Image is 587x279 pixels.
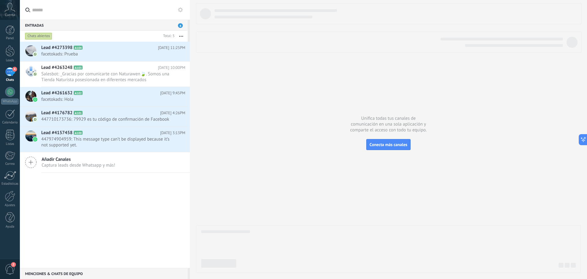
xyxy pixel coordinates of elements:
img: com.amocrm.amocrmwa.svg [33,117,37,122]
span: 447974904959: This message type can’t be displayed because it’s not supported yet. [41,136,174,148]
a: Lead #4157458 A100 [DATE] 3:13PM 447974904959: This message type can’t be displayed because it’s ... [20,127,190,152]
img: waba.svg [33,97,37,102]
span: Cuenta [5,13,15,17]
span: Salesbot: _Gracias por comunicarte con Naturawen🍃. Somos una Tienda Naturista posesionada en dife... [41,71,174,83]
div: Estadísticas [1,182,19,186]
span: 4 [178,23,183,28]
div: Listas [1,142,19,146]
span: Lead #4157458 [41,130,72,136]
span: Conecta más canales [370,142,407,147]
span: facetokads: Prueba [41,51,174,57]
div: Panel [1,36,19,40]
div: Ajustes [1,203,19,207]
span: [DATE] 11:25PM [158,45,185,51]
span: A101 [74,111,83,115]
div: Menciones & Chats de equipo [20,268,188,279]
div: Correo [1,162,19,166]
span: [DATE] 4:26PM [160,110,185,116]
div: WhatsApp [1,99,19,104]
button: Más [175,31,188,42]
div: Total: 5 [161,33,175,39]
span: Añadir Canales [42,156,115,162]
a: Lead #4176782 A101 [DATE] 4:26PM 447710173736: 79929 es tu código de confirmación de Facebook [20,107,190,126]
span: Captura leads desde Whatsapp y más! [42,162,115,168]
span: facetokads: Hola [41,96,174,102]
span: 447710173736: 79929 es tu código de confirmación de Facebook [41,116,174,122]
span: Lead #4273398 [41,45,72,51]
div: Chats abiertos [25,32,52,40]
a: Lead #4273398 A104 [DATE] 11:25PM facetokads: Prueba [20,42,190,61]
span: 2 [11,262,16,267]
div: Chats [1,78,19,82]
a: Lead #4263248 A103 [DATE] 10:00PM Salesbot: _Gracias por comunicarte con Naturawen🍃. Somos una Ti... [20,62,190,87]
img: com.amocrm.amocrmwa.svg [33,52,37,56]
span: 4 [12,67,17,72]
div: Calendario [1,121,19,125]
span: Lead #4263248 [41,65,72,71]
span: [DATE] 10:00PM [158,65,185,71]
span: [DATE] 9:45PM [160,90,185,96]
button: Conecta más canales [366,139,411,150]
div: Ayuda [1,225,19,229]
span: A104 [74,46,83,50]
img: waba.svg [33,137,37,141]
a: Lead #4261632 A102 [DATE] 9:45PM facetokads: Hola [20,87,190,107]
span: Lead #4176782 [41,110,72,116]
span: A103 [74,66,83,70]
div: Leads [1,58,19,62]
span: A100 [74,131,83,135]
img: com.amocrm.amocrmwa.svg [33,72,37,76]
span: [DATE] 3:13PM [160,130,185,136]
span: Lead #4261632 [41,90,72,96]
div: Entradas [20,20,188,31]
span: A102 [74,91,83,95]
